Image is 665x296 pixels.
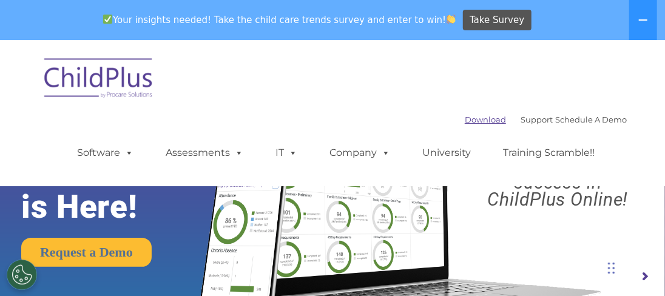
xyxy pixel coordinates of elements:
a: IT [263,141,309,165]
span: Your insights needed! Take the child care trends survey and enter to win! [98,8,461,32]
a: Software [65,141,146,165]
rs-layer: Boost your productivity and streamline your success in ChildPlus Online! [459,123,657,208]
iframe: Chat Widget [604,238,665,296]
a: Take Survey [463,10,532,31]
div: Drag [608,250,615,286]
span: Take Survey [470,10,524,31]
a: Schedule A Demo [555,115,627,124]
a: Support [521,115,553,124]
a: Training Scramble!! [491,141,607,165]
rs-layer: The Future of ChildPlus is Here! [21,116,234,225]
font: | [465,115,627,124]
a: Company [317,141,402,165]
a: Request a Demo [21,238,152,267]
img: ChildPlus by Procare Solutions [38,50,160,110]
a: Assessments [154,141,255,165]
a: University [410,141,483,165]
button: Cookies Settings [7,260,37,290]
a: Download [465,115,506,124]
img: ✅ [103,15,112,24]
img: 👏 [447,15,456,24]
